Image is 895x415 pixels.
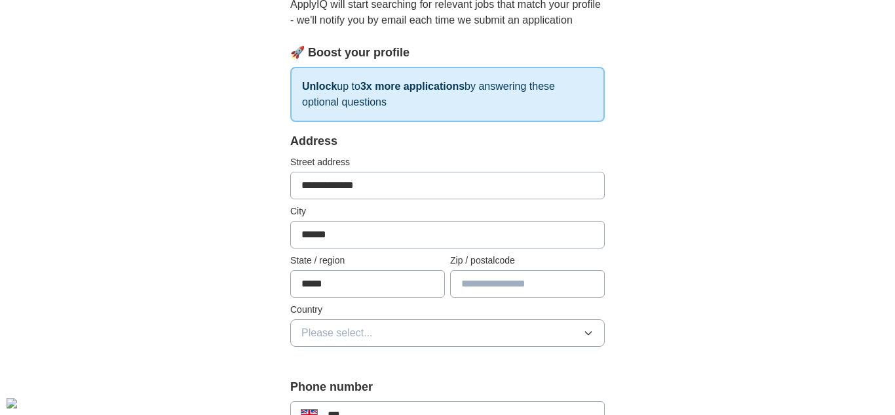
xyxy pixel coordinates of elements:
[290,205,605,218] label: City
[301,325,373,341] span: Please select...
[7,398,17,408] img: Cookie%20settings
[302,81,337,92] strong: Unlock
[290,378,605,396] label: Phone number
[290,319,605,347] button: Please select...
[290,44,605,62] div: 🚀 Boost your profile
[290,132,605,150] div: Address
[290,155,605,169] label: Street address
[360,81,465,92] strong: 3x more applications
[290,303,605,317] label: Country
[290,254,445,267] label: State / region
[290,67,605,122] p: up to by answering these optional questions
[450,254,605,267] label: Zip / postalcode
[7,398,17,408] div: Cookie consent button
